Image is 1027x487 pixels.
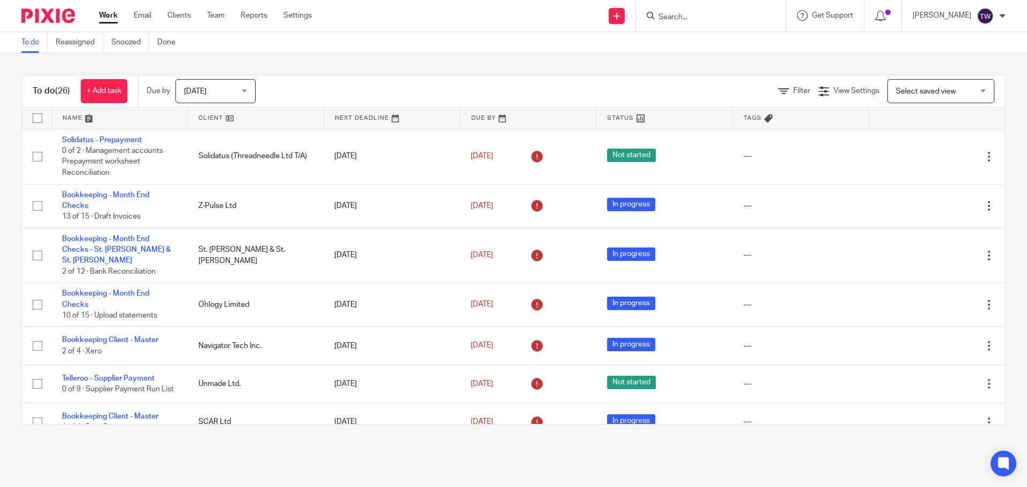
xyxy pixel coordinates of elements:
[62,413,158,420] a: Bookkeeping Client - Master
[157,32,183,53] a: Done
[62,235,171,265] a: Bookkeeping - Month End Checks - St. [PERSON_NAME] & St. [PERSON_NAME]
[207,10,225,21] a: Team
[184,88,206,95] span: [DATE]
[241,10,267,21] a: Reports
[607,338,655,351] span: In progress
[744,299,859,310] div: ---
[833,87,879,95] span: View Settings
[324,129,460,184] td: [DATE]
[99,10,118,21] a: Work
[62,191,149,210] a: Bookkeeping - Month End Checks
[744,416,859,427] div: ---
[744,115,762,121] span: Tags
[21,9,75,23] img: Pixie
[55,87,70,95] span: (26)
[471,301,493,308] span: [DATE]
[62,424,130,431] span: 1 of 4 · Dext Prepare
[62,268,156,275] span: 2 of 12 · Bank Reconciliation
[188,403,324,441] td: SCAR Ltd
[62,385,174,393] span: 0 of 9 · Supplier Payment Run List
[56,32,103,53] a: Reassigned
[188,228,324,283] td: St. [PERSON_NAME] & St. [PERSON_NAME]
[62,336,158,344] a: Bookkeeping Client - Master
[324,283,460,327] td: [DATE]
[977,7,994,25] img: svg%3E
[188,283,324,327] td: Ohlogy Limited
[188,184,324,228] td: Z-Pulse Ltd
[471,342,493,349] span: [DATE]
[744,378,859,389] div: ---
[744,200,859,211] div: ---
[324,403,460,441] td: [DATE]
[607,248,655,261] span: In progress
[62,147,163,176] span: 0 of 2 · Management accounts Prepayment worksheet Reconciliation
[744,341,859,351] div: ---
[471,152,493,160] span: [DATE]
[188,327,324,365] td: Navigator Tech Inc.
[167,10,191,21] a: Clients
[324,365,460,403] td: [DATE]
[607,149,656,162] span: Not started
[21,32,48,53] a: To do
[471,418,493,426] span: [DATE]
[607,414,655,428] span: In progress
[62,312,157,319] span: 10 of 15 · Upload statements
[793,87,810,95] span: Filter
[607,376,656,389] span: Not started
[283,10,312,21] a: Settings
[657,13,754,22] input: Search
[607,198,655,211] span: In progress
[62,136,142,144] a: Solidatus - Prepayment
[62,375,155,382] a: Telleroo - Supplier Payment
[62,290,149,308] a: Bookkeeping - Month End Checks
[324,228,460,283] td: [DATE]
[324,327,460,365] td: [DATE]
[896,88,956,95] span: Select saved view
[134,10,151,21] a: Email
[147,86,170,96] p: Due by
[62,213,141,220] span: 13 of 15 · Draft Invoices
[188,129,324,184] td: Solidatus (Threadneedle Ltd T/A)
[324,184,460,228] td: [DATE]
[62,347,102,355] span: 2 of 4 · Xero
[744,151,859,161] div: ---
[188,365,324,403] td: Unmade Ltd.
[471,380,493,388] span: [DATE]
[471,251,493,259] span: [DATE]
[812,12,853,19] span: Get Support
[607,297,655,310] span: In progress
[471,202,493,210] span: [DATE]
[81,79,127,103] a: + Add task
[111,32,149,53] a: Snoozed
[744,250,859,260] div: ---
[33,86,70,97] h1: To do
[913,10,971,21] p: [PERSON_NAME]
